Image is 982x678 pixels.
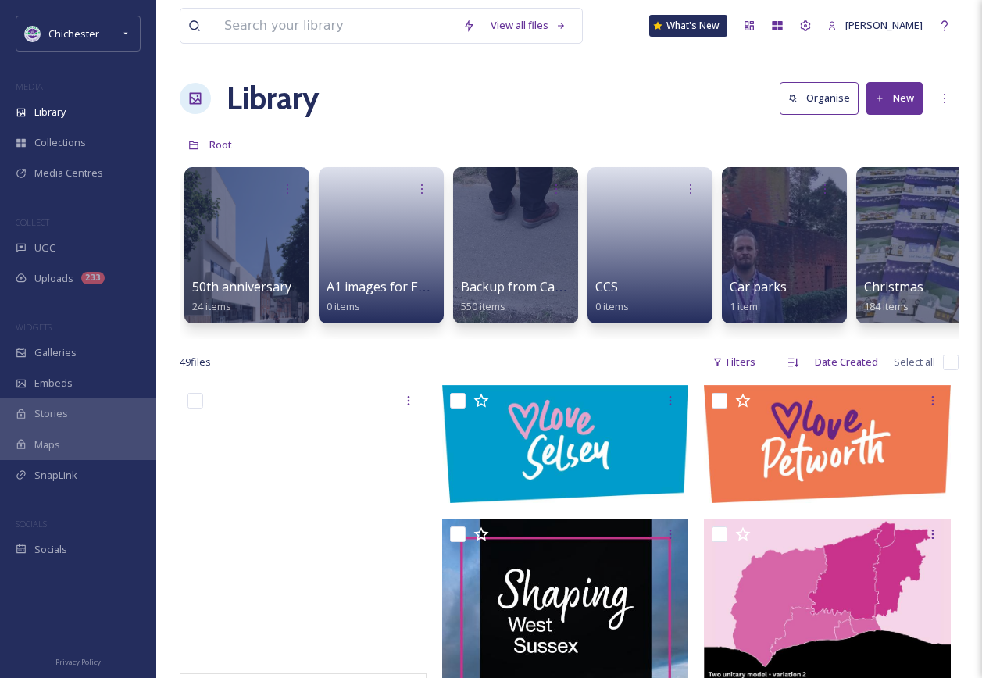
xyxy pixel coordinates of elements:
[864,278,923,295] span: Christmas
[730,299,758,313] span: 1 item
[461,299,505,313] span: 550 items
[34,271,73,286] span: Uploads
[807,347,886,377] div: Date Created
[34,105,66,120] span: Library
[180,355,211,369] span: 49 file s
[327,280,467,313] a: A1 images for EPH walls0 items
[34,542,67,557] span: Socials
[327,278,467,295] span: A1 images for EPH walls
[649,15,727,37] a: What's New
[209,137,232,152] span: Root
[34,376,73,391] span: Embeds
[216,9,455,43] input: Search your library
[34,166,103,180] span: Media Centres
[845,18,923,32] span: [PERSON_NAME]
[192,299,231,313] span: 24 items
[461,278,585,295] span: Backup from Camera
[864,280,923,313] a: Christmas184 items
[81,272,105,284] div: 233
[327,299,360,313] span: 0 items
[25,26,41,41] img: Logo_of_Chichester_District_Council.png
[227,75,319,122] a: Library
[780,82,859,114] button: Organise
[34,241,55,255] span: UGC
[16,216,49,228] span: COLLECT
[34,345,77,360] span: Galleries
[461,280,585,313] a: Backup from Camera550 items
[442,385,689,502] img: LoveSelsey-RGB.jpg
[780,82,866,114] a: Organise
[48,27,99,41] span: Chichester
[730,278,787,295] span: Car parks
[595,299,629,313] span: 0 items
[866,82,923,114] button: New
[483,10,574,41] a: View all files
[192,278,291,295] span: 50th anniversary
[55,651,101,670] a: Privacy Policy
[34,135,86,150] span: Collections
[730,280,787,313] a: Car parks1 item
[16,321,52,333] span: WIDGETS
[595,280,629,313] a: CCS0 items
[16,518,47,530] span: SOCIALS
[705,347,763,377] div: Filters
[209,135,232,154] a: Root
[34,406,68,421] span: Stories
[16,80,43,92] span: MEDIA
[34,437,60,452] span: Maps
[864,299,909,313] span: 184 items
[55,657,101,667] span: Privacy Policy
[820,10,930,41] a: [PERSON_NAME]
[894,355,935,369] span: Select all
[704,385,951,502] img: LovePetworth-RGB.jpg
[34,468,77,483] span: SnapLink
[595,278,618,295] span: CCS
[192,280,291,313] a: 50th anniversary24 items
